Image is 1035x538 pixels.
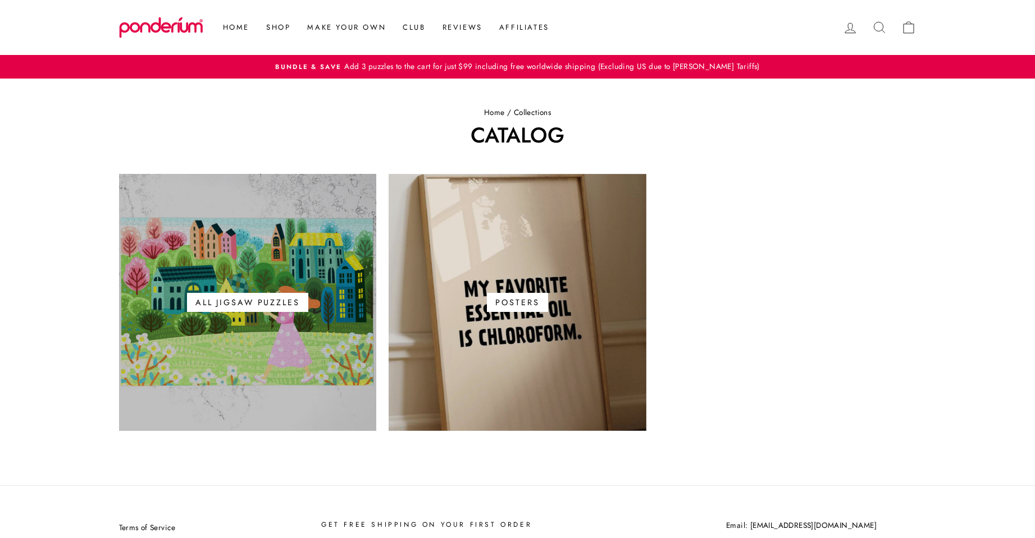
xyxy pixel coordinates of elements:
[258,17,299,38] a: Shop
[122,61,914,73] a: Bundle & SaveAdd 3 puzzles to the cart for just $99 including free worldwide shipping (Excluding ...
[275,62,341,71] span: Bundle & Save
[514,107,551,118] span: Collections
[119,174,377,431] a: All Jigsaw Puzzles
[119,519,176,536] a: Terms of Service
[119,107,917,119] nav: breadcrumbs
[434,17,491,38] a: Reviews
[394,17,434,38] a: Club
[187,293,308,312] span: All Jigsaw Puzzles
[119,17,203,38] img: Ponderium
[119,125,917,146] h1: Catalog
[487,293,548,312] span: Posters
[321,519,680,530] p: GET FREE SHIPPING ON YOUR FIRST ORDER
[726,519,883,532] p: Email: [EMAIL_ADDRESS][DOMAIN_NAME]
[299,17,394,38] a: Make Your Own
[389,174,646,431] a: Posters
[484,107,505,118] a: Home
[215,17,258,38] a: Home
[341,61,759,72] span: Add 3 puzzles to the cart for just $99 including free worldwide shipping (Excluding US due to [PE...
[209,17,558,38] ul: Primary
[507,107,511,118] span: /
[491,17,558,38] a: Affiliates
